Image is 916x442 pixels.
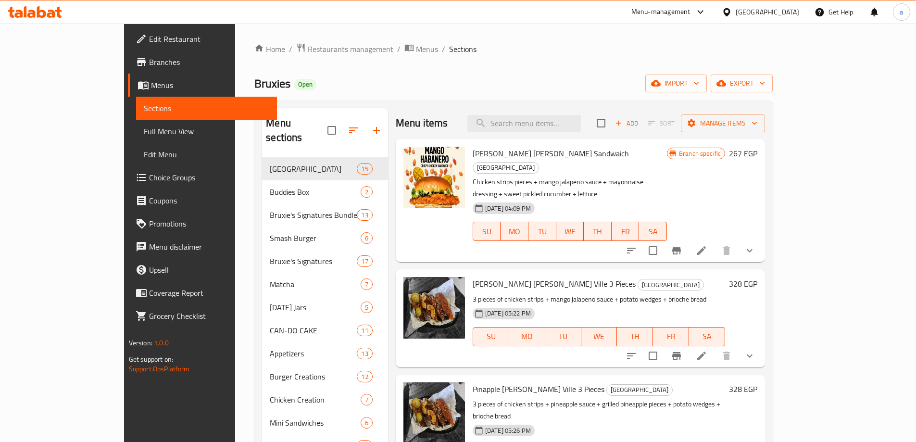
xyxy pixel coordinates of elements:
[642,116,681,131] span: Select section first
[617,327,653,346] button: TH
[560,225,580,239] span: WE
[711,75,773,92] button: export
[513,329,541,343] span: MO
[262,180,388,203] div: Buddies Box2
[744,350,755,362] svg: Show Choices
[473,293,725,305] p: 3 pieces of chicken strips + mango jalapeno sauce + potato wedges + brioche bread
[128,51,277,74] a: Branches
[449,43,477,55] span: Sections
[614,118,640,129] span: Add
[144,149,269,160] span: Edit Menu
[128,212,277,235] a: Promotions
[657,329,685,343] span: FR
[900,7,903,17] span: a
[361,186,373,198] div: items
[270,302,360,313] span: [DATE] Jars
[322,120,342,140] span: Select all sections
[270,302,360,313] div: Ramadan Jars
[361,417,373,429] div: items
[262,365,388,388] div: Burger Creations12
[473,162,539,174] div: Nashville
[473,162,539,173] span: [GEOGRAPHIC_DATA]
[128,281,277,304] a: Coverage Report
[361,280,372,289] span: 7
[639,222,667,241] button: SA
[473,382,604,396] span: Pinapple [PERSON_NAME] Ville 3 Pieces
[149,195,269,206] span: Coupons
[128,235,277,258] a: Menu disclaimer
[128,27,277,51] a: Edit Restaurant
[270,255,357,267] span: Bruxie's Signatures
[262,296,388,319] div: [DATE] Jars5
[270,371,357,382] span: Burger Creations
[738,239,761,262] button: show more
[467,115,581,132] input: search
[270,417,360,429] span: Mini Sandwiches
[294,79,316,90] div: Open
[357,325,372,336] div: items
[481,309,535,318] span: [DATE] 05:22 PM
[136,120,277,143] a: Full Menu View
[611,116,642,131] button: Add
[357,209,372,221] div: items
[729,147,757,160] h6: 267 EGP
[715,239,738,262] button: delete
[270,232,360,244] span: Smash Burger
[528,222,556,241] button: TU
[361,418,372,428] span: 6
[361,278,373,290] div: items
[149,33,269,45] span: Edit Restaurant
[270,348,357,359] span: Appetizers
[738,344,761,367] button: show more
[128,258,277,281] a: Upsell
[361,303,372,312] span: 5
[631,6,690,18] div: Menu-management
[681,114,765,132] button: Manage items
[262,342,388,365] div: Appetizers13
[262,388,388,411] div: Chicken Creation7
[357,211,372,220] span: 13
[128,166,277,189] a: Choice Groups
[591,113,611,133] span: Select section
[128,189,277,212] a: Coupons
[643,225,663,239] span: SA
[638,279,704,290] div: Nashville
[643,240,663,261] span: Select to update
[473,222,501,241] button: SU
[270,209,357,221] span: Bruxie's Signatures Bundles
[612,222,640,241] button: FR
[545,327,581,346] button: TU
[270,163,357,175] span: [GEOGRAPHIC_DATA]
[549,329,577,343] span: TU
[149,310,269,322] span: Grocery Checklist
[270,394,360,405] div: Chicken Creation
[128,304,277,328] a: Grocery Checklist
[270,278,360,290] div: Matcha
[473,146,629,161] span: [PERSON_NAME] [PERSON_NAME] Sandwaich
[665,239,688,262] button: Branch-specific-item
[357,349,372,358] span: 13
[357,348,372,359] div: items
[689,117,757,129] span: Manage items
[397,43,401,55] li: /
[611,116,642,131] span: Add item
[643,346,663,366] span: Select to update
[136,143,277,166] a: Edit Menu
[403,147,465,208] img: Mango Jalapeno Nash Sandwaich
[296,43,393,55] a: Restaurants management
[129,363,190,375] a: Support.OpsPlatform
[270,325,357,336] span: CAN-DO CAKE
[144,102,269,114] span: Sections
[342,119,365,142] span: Sort sections
[653,327,689,346] button: FR
[473,176,667,200] p: Chicken strips pieces + mango jalapeno sauce + mayonnaise dressing + sweet pickled cucumber + let...
[607,384,672,395] span: [GEOGRAPHIC_DATA]
[154,337,169,349] span: 1.0.0
[729,277,757,290] h6: 328 EGP
[645,75,707,92] button: import
[621,329,649,343] span: TH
